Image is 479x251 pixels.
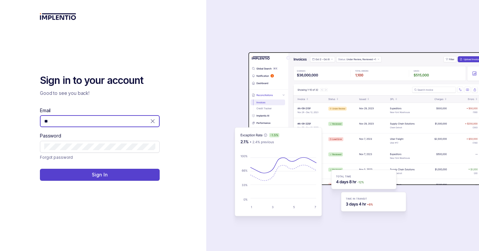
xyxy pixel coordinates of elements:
[40,13,76,20] img: logo
[40,107,51,114] label: Email
[40,90,160,97] p: Good to see you back!
[92,171,107,178] p: Sign In
[40,154,73,161] p: Forgot password
[40,74,160,87] h2: Sign in to your account
[40,154,73,161] a: Link Forgot password
[40,169,160,181] button: Sign In
[40,132,61,139] label: Password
